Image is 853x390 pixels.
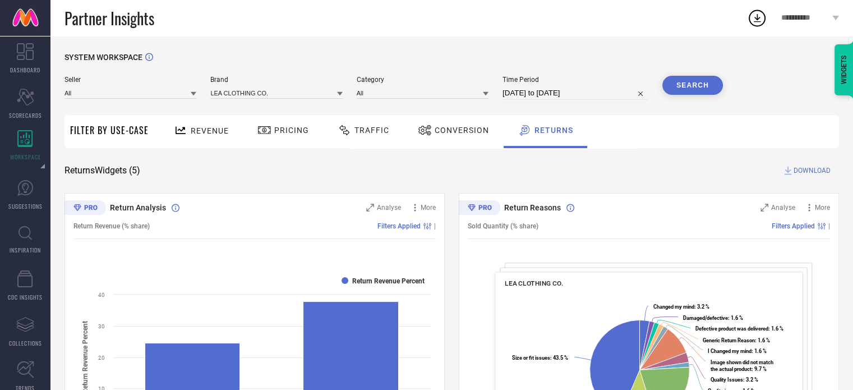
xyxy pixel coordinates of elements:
[377,204,401,212] span: Analyse
[64,165,140,176] span: Returns Widgets ( 5 )
[695,325,768,332] tspan: Defective product was delivered
[110,203,166,212] span: Return Analysis
[10,246,41,254] span: INSPIRATION
[8,202,43,210] span: SUGGESTIONS
[815,204,830,212] span: More
[534,126,573,135] span: Returns
[10,66,40,74] span: DASHBOARD
[377,222,421,230] span: Filters Applied
[502,86,648,100] input: Select time period
[747,8,767,28] div: Open download list
[274,126,309,135] span: Pricing
[98,292,105,298] text: 40
[711,359,773,372] tspan: Image shown did not match the actual product
[512,355,550,361] tspan: Size or fit issues
[711,359,773,372] text: : 9.7 %
[9,111,42,120] span: SCORECARDS
[662,76,723,95] button: Search
[502,76,648,84] span: Time Period
[191,126,229,135] span: Revenue
[73,222,150,230] span: Return Revenue (% share)
[683,315,727,321] tspan: Damaged/defective
[504,203,561,212] span: Return Reasons
[64,7,154,30] span: Partner Insights
[683,315,743,321] text: : 1.6 %
[512,355,568,361] text: : 43.5 %
[9,339,42,347] span: COLLECTIONS
[711,377,758,383] text: : 3.2 %
[435,126,489,135] span: Conversion
[354,126,389,135] span: Traffic
[98,323,105,329] text: 30
[10,153,41,161] span: WORKSPACE
[772,222,815,230] span: Filters Applied
[64,76,196,84] span: Seller
[421,204,436,212] span: More
[434,222,436,230] span: |
[98,355,105,361] text: 20
[352,277,425,285] text: Return Revenue Percent
[703,337,755,343] tspan: Generic Return Reason
[64,200,106,217] div: Premium
[771,204,795,212] span: Analyse
[64,53,142,62] span: SYSTEM WORKSPACE
[708,348,767,354] text: : 1.6 %
[708,348,751,354] tspan: I Changed my mind
[794,165,831,176] span: DOWNLOAD
[760,204,768,212] svg: Zoom
[505,279,563,287] span: LEA CLOTHING CO.
[8,293,43,301] span: CDC INSIGHTS
[366,204,374,212] svg: Zoom
[828,222,830,230] span: |
[653,304,709,310] text: : 3.2 %
[357,76,488,84] span: Category
[711,377,743,383] tspan: Quality Issues
[653,304,694,310] tspan: Changed my mind
[459,200,500,217] div: Premium
[70,123,149,137] span: Filter By Use-Case
[210,76,342,84] span: Brand
[703,337,770,343] text: : 1.6 %
[468,222,538,230] span: Sold Quantity (% share)
[695,325,783,332] text: : 1.6 %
